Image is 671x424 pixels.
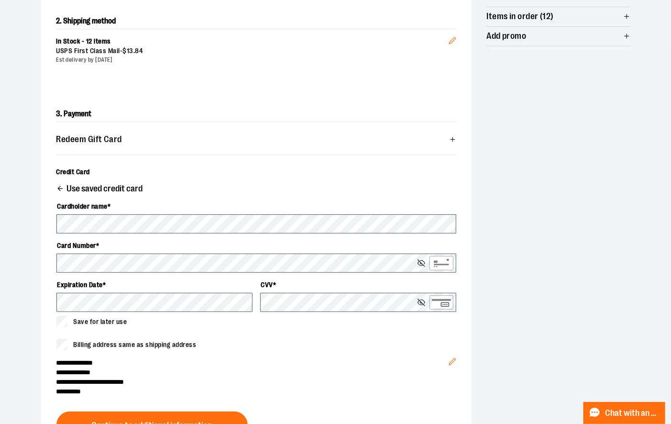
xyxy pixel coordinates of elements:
[56,339,68,350] input: Billing address same as shipping address
[441,22,464,55] button: Edit
[487,12,554,21] span: Items in order (12)
[56,237,456,254] label: Card Number *
[487,32,527,41] span: Add promo
[56,13,456,29] h2: 2. Shipping method
[74,340,197,350] span: Billing address same as shipping address
[56,316,68,327] input: Save for later use
[127,47,133,55] span: 13
[605,409,660,418] span: Chat with an Expert
[260,277,456,293] label: CVV *
[56,198,456,214] label: Cardholder name *
[133,47,135,55] span: .
[56,56,449,64] div: Est delivery by [DATE]
[74,317,127,327] span: Save for later use
[583,402,666,424] button: Chat with an Expert
[135,47,143,55] span: 84
[487,7,630,26] button: Items in order (12)
[56,130,456,149] button: Redeem Gift Card
[67,184,143,193] span: Use saved credit card
[56,168,90,176] span: Credit Card
[56,46,449,56] div: USPS First Class Mail -
[487,27,630,46] button: Add promo
[56,135,122,144] span: Redeem Gift Card
[123,47,127,55] span: $
[56,106,456,122] h2: 3. Payment
[56,277,253,293] label: Expiration Date *
[441,343,464,376] button: Edit
[56,37,449,46] div: In Stock - 12 items
[56,184,143,195] button: Use saved credit card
